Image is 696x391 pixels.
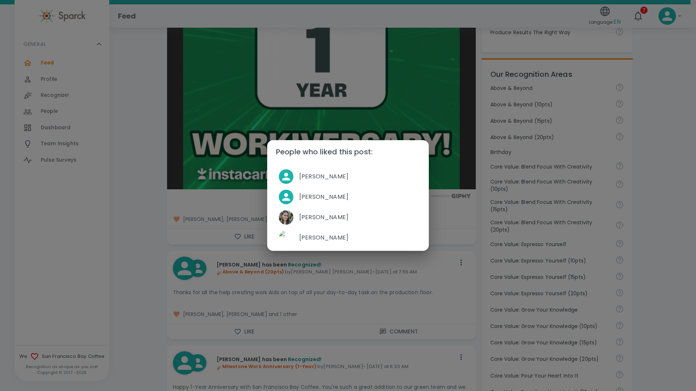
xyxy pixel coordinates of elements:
[273,187,423,207] div: [PERSON_NAME]
[267,140,429,163] h2: People who liked this post:
[279,210,293,225] img: Picture of Mackenzie Vega
[273,207,423,228] div: Picture of Mackenzie Vega[PERSON_NAME]
[299,213,417,222] span: [PERSON_NAME]
[299,233,417,242] span: [PERSON_NAME]
[273,228,423,248] div: Picture of David Gutierrez[PERSON_NAME]
[299,172,417,181] span: [PERSON_NAME]
[273,166,423,187] div: [PERSON_NAME]
[299,193,417,201] span: [PERSON_NAME]
[279,230,293,245] img: Picture of David Gutierrez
